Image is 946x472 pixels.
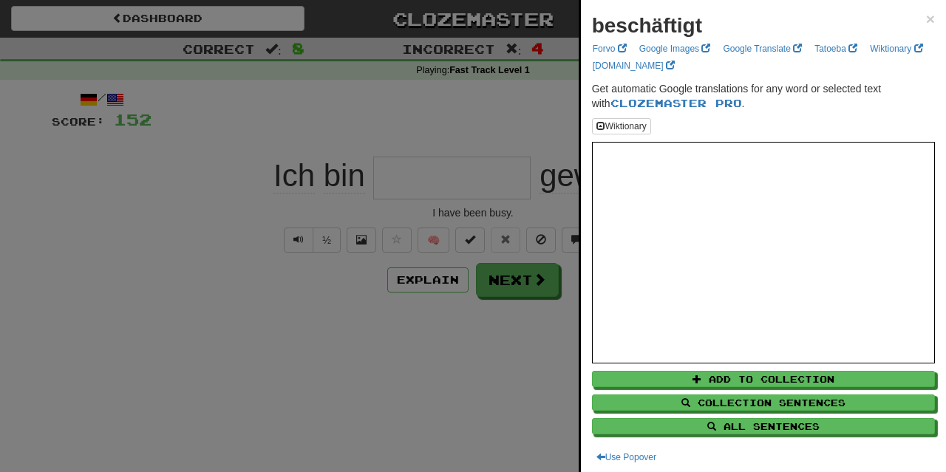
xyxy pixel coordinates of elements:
[926,10,935,27] span: ×
[592,449,661,465] button: Use Popover
[718,41,806,57] a: Google Translate
[926,11,935,27] button: Close
[592,118,651,134] button: Wiktionary
[592,418,935,434] button: All Sentences
[592,394,935,411] button: Collection Sentences
[635,41,715,57] a: Google Images
[592,371,935,387] button: Add to Collection
[592,14,702,37] strong: beschäftigt
[592,81,935,111] p: Get automatic Google translations for any word or selected text with .
[588,58,679,74] a: [DOMAIN_NAME]
[588,41,631,57] a: Forvo
[810,41,862,57] a: Tatoeba
[865,41,927,57] a: Wiktionary
[610,97,742,109] a: Clozemaster Pro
